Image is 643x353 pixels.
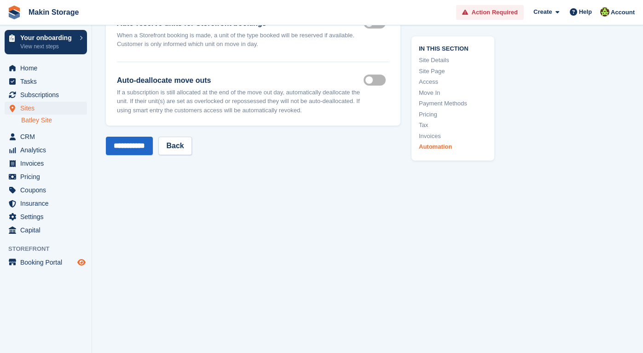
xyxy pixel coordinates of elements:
[20,42,75,51] p: View next steps
[611,8,635,17] span: Account
[76,257,87,268] a: Preview store
[20,197,75,210] span: Insurance
[117,31,364,49] p: When a Storefront booking is made, a unit of the type booked will be reserved if available. Custo...
[20,130,75,143] span: CRM
[419,43,487,52] span: In this section
[419,88,487,97] a: Move In
[20,224,75,237] span: Capital
[117,88,364,115] p: If a subscription is still allocated at the end of the move out day, automatically deallocate the...
[5,130,87,143] a: menu
[20,35,75,41] p: Your onboarding
[5,75,87,88] a: menu
[419,77,487,87] a: Access
[5,197,87,210] a: menu
[5,210,87,223] a: menu
[419,121,487,130] a: Tax
[20,62,75,75] span: Home
[533,7,552,17] span: Create
[472,8,518,17] span: Action Required
[419,142,487,151] a: Automation
[5,30,87,54] a: Your onboarding View next steps
[20,170,75,183] span: Pricing
[5,88,87,101] a: menu
[5,256,87,269] a: menu
[20,88,75,101] span: Subscriptions
[5,224,87,237] a: menu
[20,256,75,269] span: Booking Portal
[419,66,487,75] a: Site Page
[20,157,75,170] span: Invoices
[5,102,87,115] a: menu
[25,5,82,20] a: Makin Storage
[21,116,87,125] a: Batley Site
[20,75,75,88] span: Tasks
[579,7,592,17] span: Help
[5,170,87,183] a: menu
[5,184,87,197] a: menu
[20,144,75,156] span: Analytics
[419,56,487,65] a: Site Details
[5,157,87,170] a: menu
[20,102,75,115] span: Sites
[456,5,524,20] a: Action Required
[7,6,21,19] img: stora-icon-8386f47178a22dfd0bd8f6a31ec36ba5ce8667c1dd55bd0f319d3a0aa187defe.svg
[419,131,487,140] a: Invoices
[5,62,87,75] a: menu
[600,7,609,17] img: Makin Storage Team
[364,80,389,81] label: Auto deallocate move outs
[419,99,487,108] a: Payment Methods
[419,110,487,119] a: Pricing
[20,210,75,223] span: Settings
[158,137,191,155] a: Back
[20,184,75,197] span: Coupons
[8,244,92,254] span: Storefront
[5,144,87,156] a: menu
[117,75,364,86] label: Auto-deallocate move outs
